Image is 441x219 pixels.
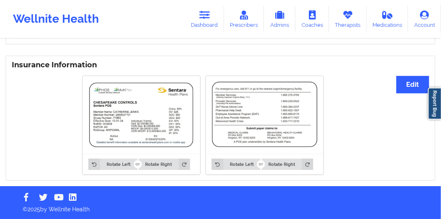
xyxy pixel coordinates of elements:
[408,6,441,32] a: Account
[12,60,429,70] h3: Insurance Information
[17,200,424,213] p: © 2025 by Wellnite Health
[139,159,190,170] button: Rotate Right
[224,6,264,32] a: Prescribers
[367,6,409,32] a: Medications
[262,159,313,170] button: Rotate Right
[264,6,295,32] a: Admins
[88,159,137,170] button: Rotate Left
[88,82,195,148] img: Catherine Jenks
[396,76,429,93] button: Edit
[212,82,318,148] img: Catherine Jenks
[428,88,441,120] a: Report Bug
[329,6,367,32] a: Therapists
[212,159,260,170] button: Rotate Left
[185,6,224,32] a: Dashboard
[295,6,329,32] a: Coaches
